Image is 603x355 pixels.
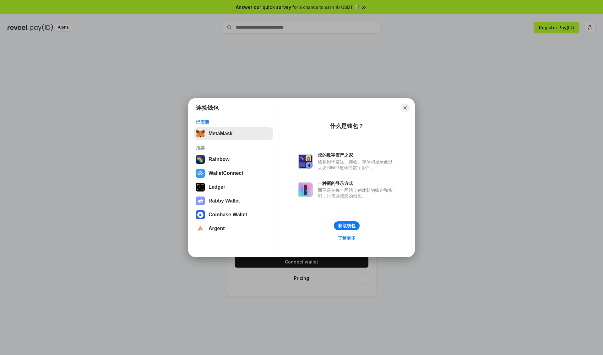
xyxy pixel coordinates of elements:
[318,187,396,199] div: 而不是在每个网站上创建新的账户和密码，只需连接您的钱包。
[318,159,396,170] div: 钱包用于发送、接收、存储和显示像以太坊和NFT这样的数字资产。
[196,145,271,151] div: 推荐
[298,182,313,197] img: svg+xml,%3Csvg%20xmlns%3D%22http%3A%2F%2Fwww.w3.org%2F2000%2Fsvg%22%20fill%3D%22none%22%20viewBox...
[209,184,225,190] div: Ledger
[194,195,273,207] button: Rabby Wallet
[209,226,225,231] div: Argent
[196,197,205,205] img: svg+xml,%3Csvg%20xmlns%3D%22http%3A%2F%2Fwww.w3.org%2F2000%2Fsvg%22%20fill%3D%22none%22%20viewBox...
[330,122,364,130] div: 什么是钱包？
[196,183,205,191] img: svg+xml,%3Csvg%20xmlns%3D%22http%3A%2F%2Fwww.w3.org%2F2000%2Fsvg%22%20width%3D%2228%22%20height%3...
[194,167,273,180] button: WalletConnect
[196,224,205,233] img: svg+xml,%3Csvg%20width%3D%2228%22%20height%3D%2228%22%20viewBox%3D%220%200%2028%2028%22%20fill%3D...
[209,170,243,176] div: WalletConnect
[209,131,232,136] div: MetaMask
[196,129,205,138] img: svg+xml,%3Csvg%20fill%3D%22none%22%20height%3D%2233%22%20viewBox%3D%220%200%2035%2033%22%20width%...
[334,234,359,242] a: 了解更多
[196,169,205,178] img: svg+xml,%3Csvg%20width%3D%2228%22%20height%3D%2228%22%20viewBox%3D%220%200%2028%2028%22%20fill%3D...
[196,119,271,125] div: 已安装
[194,208,273,221] button: Coinbase Wallet
[194,127,273,140] button: MetaMask
[196,104,219,112] h1: 连接钱包
[194,153,273,166] button: Rainbow
[334,221,360,230] button: 获取钱包
[196,210,205,219] img: svg+xml,%3Csvg%20width%3D%2228%22%20height%3D%2228%22%20viewBox%3D%220%200%2028%2028%22%20fill%3D...
[318,180,396,186] div: 一种新的登录方式
[298,154,313,169] img: svg+xml,%3Csvg%20xmlns%3D%22http%3A%2F%2Fwww.w3.org%2F2000%2Fsvg%22%20fill%3D%22none%22%20viewBox...
[194,181,273,193] button: Ledger
[401,103,410,112] button: Close
[209,157,230,162] div: Rainbow
[194,222,273,235] button: Argent
[209,198,240,204] div: Rabby Wallet
[318,152,396,158] div: 您的数字资产之家
[196,155,205,164] img: svg+xml,%3Csvg%20width%3D%22120%22%20height%3D%22120%22%20viewBox%3D%220%200%20120%20120%22%20fil...
[209,212,247,218] div: Coinbase Wallet
[338,223,356,229] div: 获取钱包
[338,235,356,241] div: 了解更多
